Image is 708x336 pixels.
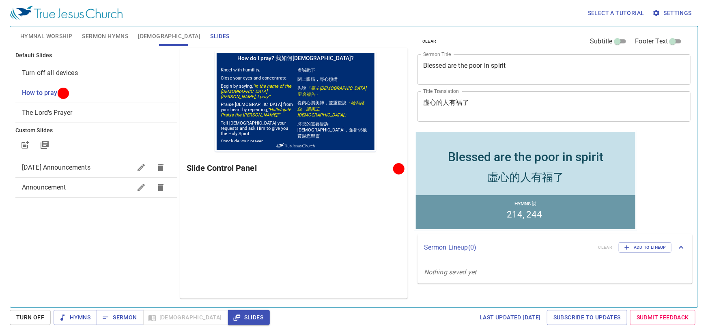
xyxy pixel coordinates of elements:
div: Announcement [15,178,177,197]
span: Hymnal Worship [20,31,73,41]
p: Kneel with humility. [6,16,79,22]
span: Select a tutorial [588,8,644,18]
span: Add to Lineup [624,244,666,251]
span: Slides [235,312,263,323]
span: [object Object] [22,109,73,116]
div: The Lord's Prayer [15,103,177,123]
span: [DEMOGRAPHIC_DATA] [138,31,200,41]
span: Subscribe to Updates [553,312,621,323]
p: 從內心讚美神，並重複說 [82,49,155,67]
span: Announcement [22,183,66,191]
span: Footer Text [635,37,668,46]
a: Last updated [DATE] [476,310,544,325]
h6: Slide Control Panel [187,162,396,174]
img: True Jesus Church [61,92,100,97]
p: Begin by saying, [6,32,79,48]
span: Slides [210,31,229,41]
p: Conclude your prayer with, [6,88,79,98]
h6: Default Slides [15,51,177,60]
button: Hymns [54,310,97,325]
a: Subscribe to Updates [547,310,627,325]
div: [DATE] Announcements [15,158,177,177]
span: Subtitle [590,37,613,46]
button: Turn Off [10,310,51,325]
span: clear [422,38,437,45]
button: Select a tutorial [585,6,648,21]
iframe: from-child [414,130,637,231]
span: Last updated [DATE] [480,312,541,323]
h1: How do I pray? 我如何[DEMOGRAPHIC_DATA]? [2,2,159,13]
p: 將您的需要告訴[DEMOGRAPHIC_DATA]，並祈求祂賞賜您聖靈 [82,70,155,88]
button: Add to Lineup [619,242,671,253]
span: Sermon Hymns [82,31,128,41]
div: Sermon Lineup(0)clearAdd to Lineup [417,234,693,261]
p: Praise [DEMOGRAPHIC_DATA] from your heart by repeating, [6,51,79,67]
span: [object Object] [22,89,58,97]
span: Tuesday Announcements [22,164,90,171]
textarea: Blessed are the poor in spirit [423,62,685,77]
span: Settings [654,8,692,18]
button: Settings [651,6,695,21]
i: Nothing saved yet [424,268,477,276]
p: Tell [DEMOGRAPHIC_DATA] your requests and ask Him to give you the Holy Spirit. [6,69,79,85]
a: Submit Feedback [630,310,695,325]
p: 虔誠跪下 [82,16,155,22]
em: “Hallelujah! Praise the [PERSON_NAME]!” [6,56,76,67]
img: True Jesus Church [10,6,123,20]
span: [object Object] [22,69,78,77]
span: Turn Off [16,312,44,323]
button: Slides [228,310,270,325]
span: Submit Feedback [637,312,689,323]
p: Close your eyes and concentrate. [6,24,79,30]
p: Sermon Lineup ( 0 ) [424,243,592,252]
button: Sermon [97,310,143,325]
p: 先說 [82,34,155,46]
h6: Custom Slides [15,126,177,135]
em: 「奉主[DEMOGRAPHIC_DATA]聖名禱告」 [82,34,151,46]
em: 「哈利路亞，讚美主[DEMOGRAPHIC_DATA]」 [82,49,149,67]
button: clear [417,37,441,46]
div: Turn off all devices [15,63,177,83]
p: 閉上眼睛，專心預備 [82,25,155,31]
textarea: 虛心的人有福了 [423,99,685,114]
div: How to pray [15,83,177,103]
span: Hymns [60,312,90,323]
span: Sermon [103,312,137,323]
em: “In the name of the [DEMOGRAPHIC_DATA][PERSON_NAME], I pray.” [6,32,76,48]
